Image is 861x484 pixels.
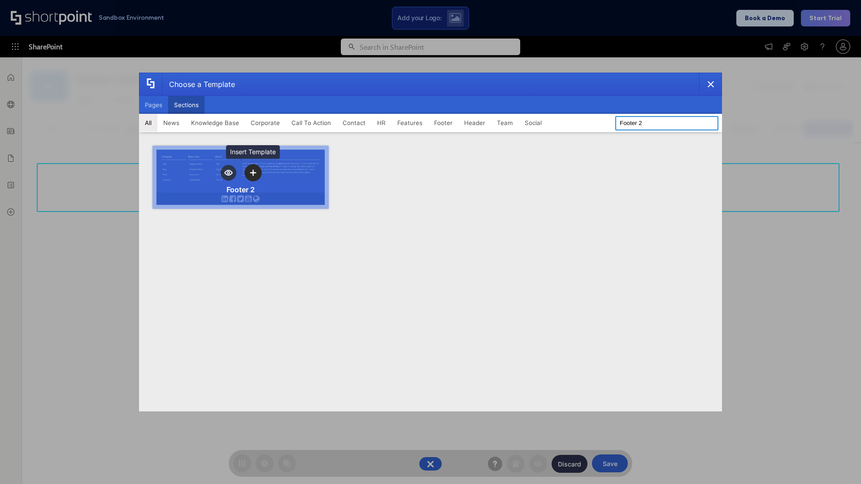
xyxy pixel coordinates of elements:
div: Footer 2 [226,185,255,194]
input: Search [615,116,718,130]
button: Call To Action [286,114,337,132]
button: Social [519,114,548,132]
button: Header [458,114,491,132]
button: Contact [337,114,371,132]
button: Knowledge Base [185,114,245,132]
div: template selector [139,73,722,411]
div: Choose a Template [162,73,235,95]
button: Team [491,114,519,132]
button: HR [371,114,391,132]
iframe: Chat Widget [816,441,861,484]
button: Pages [139,96,168,114]
button: Corporate [245,114,286,132]
button: News [157,114,185,132]
button: All [139,114,157,132]
button: Sections [168,96,204,114]
button: Footer [428,114,458,132]
button: Features [391,114,428,132]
